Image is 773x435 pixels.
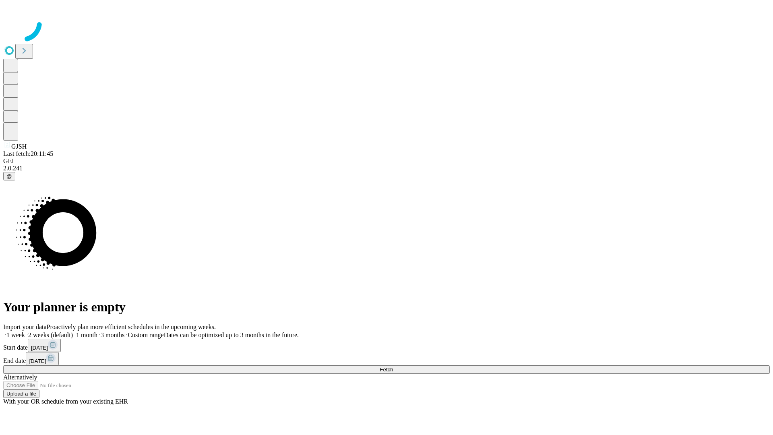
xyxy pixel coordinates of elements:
[164,331,299,338] span: Dates can be optimized up to 3 months in the future.
[3,339,770,352] div: Start date
[3,323,47,330] span: Import your data
[101,331,124,338] span: 3 months
[6,331,25,338] span: 1 week
[3,374,37,381] span: Alternatively
[26,352,59,365] button: [DATE]
[47,323,216,330] span: Proactively plan more efficient schedules in the upcoming weeks.
[76,331,97,338] span: 1 month
[3,165,770,172] div: 2.0.241
[128,331,163,338] span: Custom range
[380,367,393,373] span: Fetch
[29,358,46,364] span: [DATE]
[28,339,61,352] button: [DATE]
[11,143,27,150] span: GJSH
[3,352,770,365] div: End date
[3,172,15,180] button: @
[3,150,53,157] span: Last fetch: 20:11:45
[6,173,12,179] span: @
[3,300,770,315] h1: Your planner is empty
[28,331,73,338] span: 2 weeks (default)
[3,389,39,398] button: Upload a file
[3,365,770,374] button: Fetch
[3,398,128,405] span: With your OR schedule from your existing EHR
[31,345,48,351] span: [DATE]
[3,157,770,165] div: GEI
